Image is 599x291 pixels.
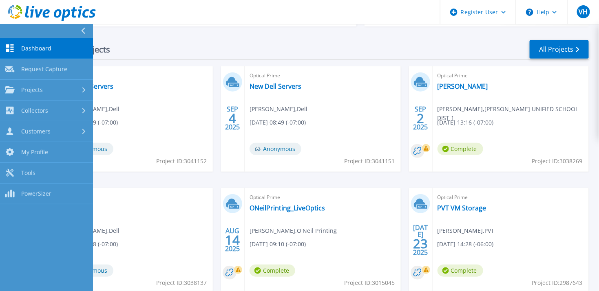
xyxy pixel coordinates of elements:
[438,240,494,249] span: [DATE] 14:28 (-06:00)
[250,71,396,80] span: Optical Prime
[438,265,483,277] span: Complete
[438,193,584,202] span: Optical Prime
[250,105,307,114] span: [PERSON_NAME] , Dell
[579,9,588,15] span: VH
[250,82,301,90] a: New Dell Servers
[413,240,428,247] span: 23
[21,107,48,114] span: Collectors
[156,157,207,166] span: Project ID: 3041152
[530,40,589,59] a: All Projects
[413,103,428,133] div: SEP 2025
[438,71,584,80] span: Optical Prime
[225,225,240,255] div: AUG 2025
[250,143,301,155] span: Anonymous
[413,225,428,255] div: [DATE] 2025
[21,128,51,135] span: Customers
[21,149,48,156] span: My Profile
[225,103,240,133] div: SEP 2025
[229,115,236,122] span: 4
[532,157,583,166] span: Project ID: 3038269
[250,193,396,202] span: Optical Prime
[438,226,495,235] span: [PERSON_NAME] , PVT
[156,278,207,287] span: Project ID: 3038137
[344,278,395,287] span: Project ID: 3015045
[438,105,589,123] span: [PERSON_NAME] , [PERSON_NAME] UNIFIED SCHOOL DIST 1
[21,86,43,94] span: Projects
[250,240,306,249] span: [DATE] 09:10 (-07:00)
[62,71,208,80] span: Optical Prime
[438,118,494,127] span: [DATE] 13:16 (-07:00)
[250,118,306,127] span: [DATE] 08:49 (-07:00)
[62,193,208,202] span: Optical Prime
[250,204,325,212] a: ONeilPrinting_LiveOptics
[21,45,51,52] span: Dashboard
[532,278,583,287] span: Project ID: 2987643
[21,190,51,197] span: PowerSizer
[438,82,488,90] a: [PERSON_NAME]
[21,169,35,177] span: Tools
[344,157,395,166] span: Project ID: 3041151
[225,236,240,243] span: 14
[417,115,424,122] span: 2
[438,204,486,212] a: PVT VM Storage
[438,143,483,155] span: Complete
[21,66,67,73] span: Request Capture
[250,226,337,235] span: [PERSON_NAME] , O'Neil Printing
[250,265,295,277] span: Complete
